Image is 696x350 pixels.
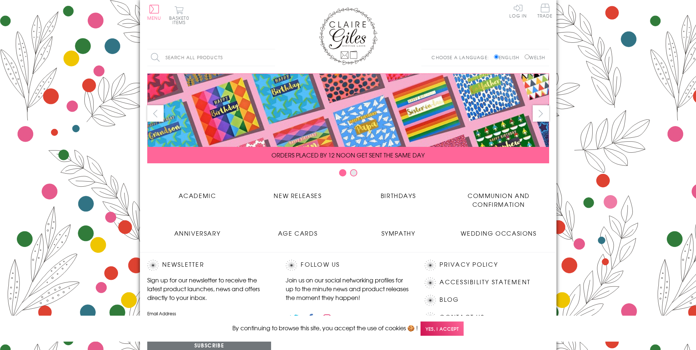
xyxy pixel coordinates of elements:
span: Yes, I accept [421,322,464,336]
h2: Newsletter [147,260,271,271]
p: Choose a language: [431,54,492,61]
p: Join us on our social networking profiles for up to the minute news and product releases the mome... [286,275,410,302]
button: Carousel Page 1 (Current Slide) [339,169,346,176]
span: Age Cards [278,229,317,237]
a: Trade [537,4,553,19]
a: Contact Us [440,312,484,322]
button: Menu [147,5,161,20]
img: Claire Giles Greetings Cards [319,7,377,65]
span: 0 items [172,15,189,26]
a: Anniversary [147,223,248,237]
a: Accessibility Statement [440,277,530,287]
a: Log In [509,4,527,18]
label: Email Address [147,310,271,317]
span: Academic [179,191,216,200]
span: ORDERS PLACED BY 12 NOON GET SENT THE SAME DAY [271,151,425,159]
input: Search [268,49,275,66]
a: Communion and Confirmation [449,186,549,209]
a: Academic [147,186,248,200]
a: Wedding Occasions [449,223,549,237]
a: New Releases [248,186,348,200]
input: Welsh [525,54,529,59]
span: New Releases [274,191,322,200]
a: Sympathy [348,223,449,237]
span: Trade [537,4,553,18]
a: Birthdays [348,186,449,200]
span: Anniversary [174,229,221,237]
button: prev [147,105,164,122]
span: Menu [147,15,161,21]
a: Blog [440,295,459,305]
input: Search all products [147,49,275,66]
span: Sympathy [381,229,415,237]
div: Carousel Pagination [147,169,549,180]
span: Communion and Confirmation [468,191,530,209]
a: Privacy Policy [440,260,498,270]
button: Basket0 items [169,6,189,24]
span: Wedding Occasions [461,229,536,237]
span: Birthdays [381,191,416,200]
h2: Follow Us [286,260,410,271]
input: English [494,54,499,59]
button: next [533,105,549,122]
button: Carousel Page 2 [350,169,357,176]
label: English [494,54,523,61]
label: Welsh [525,54,545,61]
a: Age Cards [248,223,348,237]
p: Sign up for our newsletter to receive the latest product launches, news and offers directly to yo... [147,275,271,302]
